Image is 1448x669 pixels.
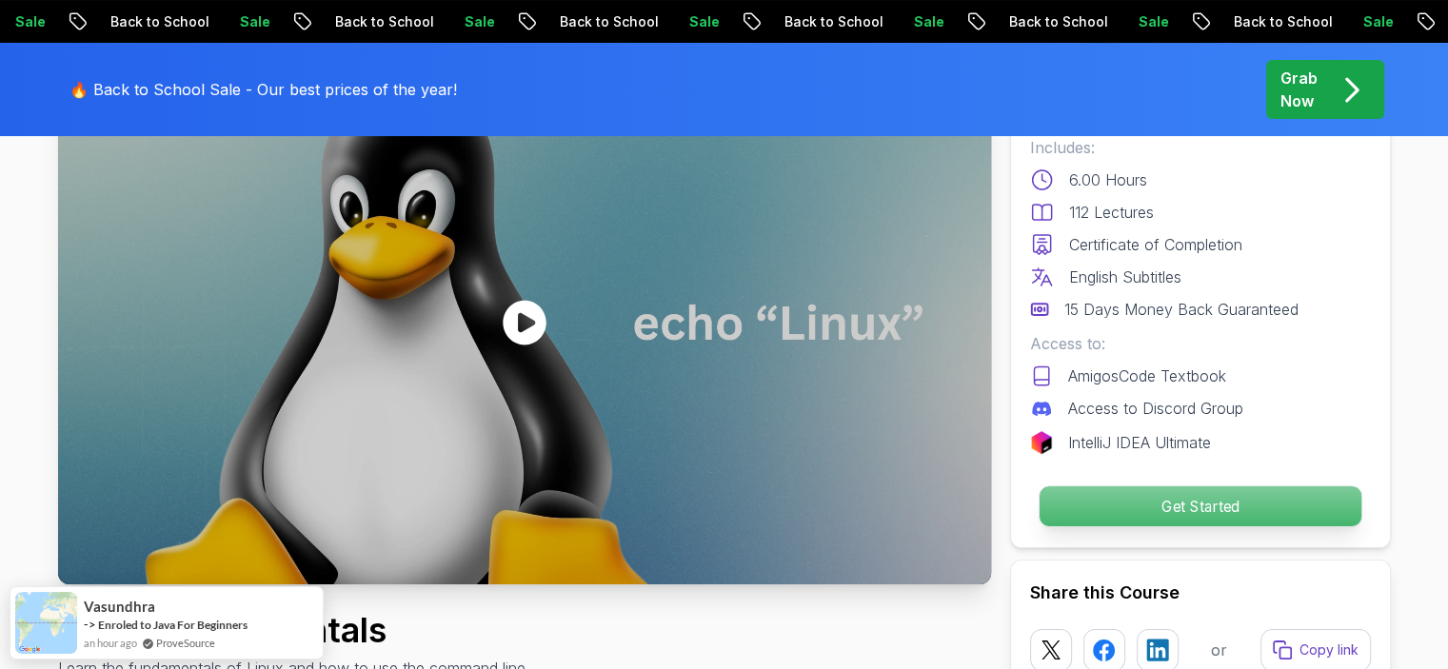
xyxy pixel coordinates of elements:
[84,617,96,632] span: ->
[1069,168,1147,191] p: 6.00 Hours
[1064,298,1299,321] p: 15 Days Money Back Guaranteed
[91,12,221,31] p: Back to School
[1030,431,1053,454] img: jetbrains logo
[1211,639,1227,661] p: or
[1030,580,1371,606] h2: Share this Course
[1280,67,1318,112] p: Grab Now
[541,12,670,31] p: Back to School
[1215,12,1344,31] p: Back to School
[1069,201,1154,224] p: 112 Lectures
[1039,486,1360,526] p: Get Started
[1030,332,1371,355] p: Access to:
[15,592,77,654] img: provesource social proof notification image
[69,78,457,101] p: 🔥 Back to School Sale - Our best prices of the year!
[316,12,446,31] p: Back to School
[1069,233,1242,256] p: Certificate of Completion
[1068,397,1243,420] p: Access to Discord Group
[221,12,282,31] p: Sale
[84,635,137,651] span: an hour ago
[98,617,248,633] a: Enroled to Java For Beginners
[765,12,895,31] p: Back to School
[1069,266,1181,288] p: English Subtitles
[895,12,956,31] p: Sale
[670,12,731,31] p: Sale
[1030,136,1371,159] p: Includes:
[84,599,155,615] span: Vasundhra
[1068,364,1226,387] p: AmigosCode Textbook
[990,12,1120,31] p: Back to School
[1068,431,1211,454] p: IntelliJ IDEA Ultimate
[1344,12,1405,31] p: Sale
[1038,485,1361,527] button: Get Started
[446,12,506,31] p: Sale
[1299,640,1359,659] p: Copy link
[156,635,215,651] a: ProveSource
[1120,12,1180,31] p: Sale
